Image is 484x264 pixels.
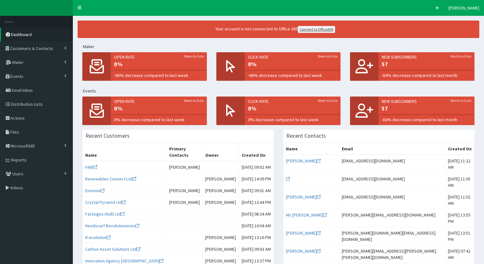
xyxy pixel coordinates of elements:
td: [PERSON_NAME] [203,185,239,197]
a: Ms [PERSON_NAME] [286,212,327,218]
span: New Subscribers [382,98,471,104]
a: [PERSON_NAME] [286,158,321,164]
span: -84% decrease compared to last month [382,72,471,79]
td: [PERSON_NAME] [167,161,203,173]
span: Email Inbox [12,87,33,93]
a: Connect to Office365 [298,26,335,33]
span: 0% decrease compared to last week [248,116,338,123]
td: [PERSON_NAME][DOMAIN_NAME][EMAIL_ADDRESS][DOMAIN_NAME] [339,227,445,245]
span: 0% decrease compared to last week [114,116,204,123]
td: [DATE] 08:34 AM [239,208,273,220]
span: New Subscribers [382,54,471,60]
th: Created On [239,143,273,161]
a: Crystal Pyramid Ltd [85,199,126,205]
span: -84% decrease compared to last month [382,116,471,123]
td: [DATE] 13:16 PM [239,232,273,243]
th: Owner [203,143,239,161]
td: [PERSON_NAME][EMAIL_ADDRESS][DOMAIN_NAME] [339,209,445,227]
td: [DATE] 11:02 AM [445,191,474,209]
span: 0% [248,60,338,68]
a: Renewables Connect Ltd [85,176,136,182]
td: [DATE] 13:51 PM [445,227,474,245]
span: Distribution Lists [11,101,43,107]
td: [EMAIL_ADDRESS][DOMAIN_NAME] [339,191,445,209]
span: Files [10,129,19,135]
span: 0% [248,104,338,113]
span: Users [12,171,23,177]
span: Events [10,73,23,79]
div: Your account is not connected to Office 365 [95,26,456,33]
td: [DATE] 13:44 PM [239,197,273,208]
th: Name [83,143,167,161]
a: Innovation Agency [GEOGRAPHIC_DATA] [85,258,163,264]
a: [PERSON_NAME] [286,248,321,254]
span: Reports [11,157,27,163]
h5: Mailer [83,44,479,49]
td: [DATE] 07:42 AM [445,245,474,263]
td: [EMAIL_ADDRESS][DOMAIN_NAME] [339,155,445,173]
td: [DATE] 09:02 AM [239,161,273,173]
td: [DATE] 10:04 AM [239,220,273,232]
td: [PERSON_NAME] [203,232,239,243]
a: [PERSON_NAME] [286,230,321,236]
small: Week-to-Date [318,54,337,59]
span: Mailer [12,60,24,65]
span: 0% [114,60,204,68]
span: Actions [10,115,25,121]
h5: Events [83,89,479,93]
span: Dashboard [11,32,32,37]
span: Click rate [248,54,338,60]
a: Fastsigns (Hull) Ltd [85,211,124,217]
span: 57 [382,104,471,113]
span: Customers & Contacts [10,46,53,51]
td: [PERSON_NAME] [203,197,239,208]
a: R-evolution [85,235,111,240]
span: [PERSON_NAME] [449,5,479,11]
td: [PERSON_NAME][EMAIL_ADDRESS][PERSON_NAME][PERSON_NAME][DOMAIN_NAME] [339,245,445,263]
small: Month-to-Date [450,54,471,59]
h3: Recent Customers [86,133,130,139]
td: [DATE] 14:09 PM [239,173,273,185]
a: Headscarf Revolutionaries [85,223,139,229]
span: Open rate [114,98,204,104]
span: -66% decrease compared to last week [114,72,204,79]
td: [DATE] 09:01 AM [239,185,273,197]
a: [PERSON_NAME] [286,194,321,200]
small: Week-to-Date [318,98,337,103]
td: [PERSON_NAME] [203,173,239,185]
small: Week-to-Date [184,98,204,103]
th: Created On [445,143,474,155]
a: Carbon Asset Solutions Ltd [85,246,140,252]
th: Email [339,143,445,155]
span: Click rate [248,98,338,104]
span: Microsoft365 [10,143,35,149]
td: [PERSON_NAME] [167,197,203,208]
td: [DATE] 13:55 PM [445,209,474,227]
span: Videos [10,185,23,191]
small: Month-to-Date [450,98,471,103]
th: Name [283,143,339,155]
span: 57 [382,60,471,68]
span: 0% [114,104,204,113]
a: Envision [85,188,105,193]
a: FiND [85,164,97,170]
td: [DATE] 11:22 AM [445,155,474,173]
span: -66% decrease compared to last week [248,72,338,79]
th: Primary Contacts [167,143,203,161]
td: [PERSON_NAME] [203,243,239,255]
td: [DATE] 11:05 AM [445,173,474,191]
td: [EMAIL_ADDRESS][DOMAIN_NAME] [339,173,445,191]
span: Open rate [114,54,204,60]
td: [DATE] 09:03 AM [239,243,273,255]
h3: Recent Contacts [286,133,326,139]
td: [PERSON_NAME] [167,185,203,197]
small: Week-to-Date [184,54,204,59]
